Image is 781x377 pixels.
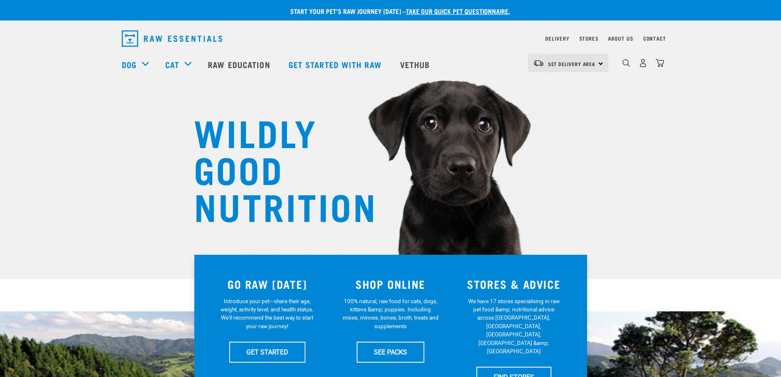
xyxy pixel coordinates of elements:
[457,278,571,290] h3: STORES & ADVICE
[643,37,666,40] a: Contact
[280,48,392,81] a: Get started with Raw
[656,59,664,67] img: home-icon@2x.png
[219,297,315,331] p: Introduce your pet—share their age, weight, activity level, and health status. We'll recommend th...
[342,297,439,331] p: 100% natural, raw food for cats, dogs, kittens &amp; puppies. Including mixes, minces, bones, bro...
[466,297,562,356] p: We have 17 stores specialising in raw pet food &amp; nutritional advice across [GEOGRAPHIC_DATA],...
[211,278,324,290] h3: GO RAW [DATE]
[545,37,569,40] a: Delivery
[165,58,179,71] a: Cat
[579,37,599,40] a: Stores
[622,59,630,67] img: home-icon-1@2x.png
[406,9,510,13] a: take our quick pet questionnaire.
[608,37,633,40] a: About Us
[115,27,666,50] nav: dropdown navigation
[392,48,440,81] a: Vethub
[334,278,447,290] h3: SHOP ONLINE
[548,62,596,65] span: Set Delivery Area
[357,342,424,362] a: SEE PACKS
[122,58,137,71] a: Dog
[200,48,280,81] a: Raw Education
[229,342,305,362] a: GET STARTED
[533,59,544,67] img: van-moving.png
[122,30,222,47] img: Raw Essentials Logo
[639,59,647,67] img: user.png
[194,113,358,224] h1: WILDLY GOOD NUTRITION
